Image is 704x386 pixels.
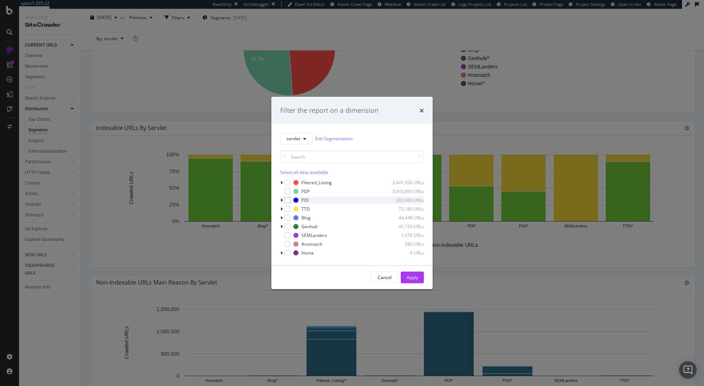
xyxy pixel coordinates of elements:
[280,106,378,115] div: Filter the report on a dimension
[371,271,398,283] button: Cancel
[388,197,424,203] div: 392,489 URLs
[388,250,424,256] div: 9 URLs
[315,135,353,142] a: Edit Segmentation
[301,215,311,221] div: Blog
[388,241,424,247] div: 580 URLs
[280,150,424,163] input: Search
[301,206,310,212] div: TTD
[388,206,424,212] div: 72,183 URLs
[378,274,392,281] div: Cancel
[301,250,314,256] div: Home
[388,232,424,238] div: 1,476 URLs
[388,215,424,221] div: 44,448 URLs
[301,223,318,230] div: Geohub
[679,361,697,379] div: Open Intercom Messenger
[271,97,433,289] div: modal
[280,169,424,175] div: Select all data available
[419,106,424,115] div: times
[401,271,424,283] button: Apply
[388,188,424,194] div: 3,043,894 URLs
[388,179,424,186] div: 3,441,936 URLs
[301,241,322,247] div: #nomatch
[301,232,327,238] div: SEMLanders
[280,133,312,144] button: servlet
[388,223,424,230] div: 41,154 URLs
[301,179,332,186] div: Filtered_Listing
[407,274,418,281] div: Apply
[301,188,310,194] div: PDP
[286,136,300,142] span: servlet
[301,197,308,203] div: POI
